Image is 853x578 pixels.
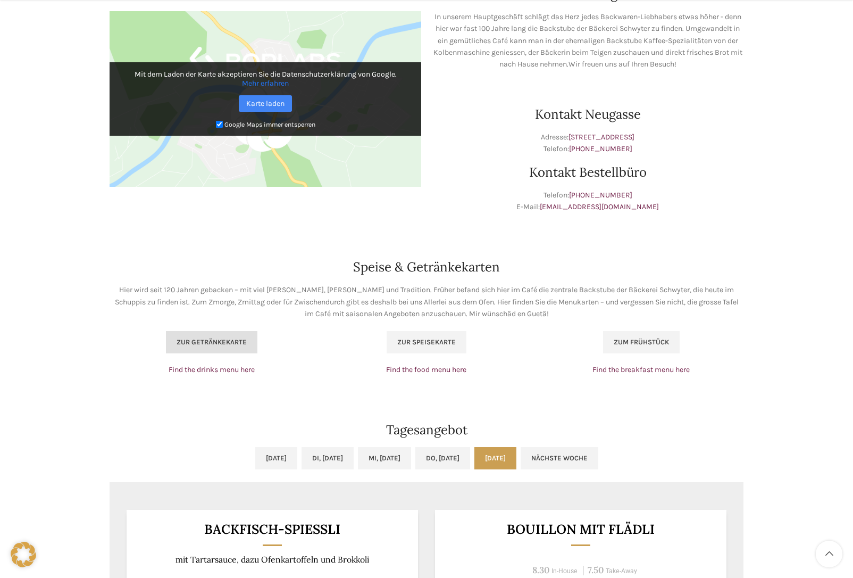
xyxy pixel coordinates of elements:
[239,95,292,112] a: Karte laden
[521,447,598,469] a: Nächste Woche
[532,564,549,576] span: 8.30
[432,11,743,71] p: In unserem Hauptgeschäft schlägt das Herz jedes Backwaren-Liebhabers etwas höher - denn hier war ...
[569,191,632,200] a: [PHONE_NUMBER]
[569,144,632,153] a: [PHONE_NUMBER]
[568,60,676,69] span: Wir freuen uns auf Ihren Besuch!
[415,447,470,469] a: Do, [DATE]
[603,331,680,353] a: Zum Frühstück
[110,261,743,274] h2: Speise & Getränkekarten
[140,523,405,536] h3: Backfisch-Spiessli
[592,365,690,374] a: Find the breakfast menu here
[540,202,659,211] a: [EMAIL_ADDRESS][DOMAIN_NAME]
[358,447,411,469] a: Mi, [DATE]
[166,331,257,353] a: Zur Getränkekarte
[110,424,743,436] h2: Tagesangebot
[169,365,255,374] a: Find the drinks menu here
[614,338,669,346] span: Zum Frühstück
[432,166,743,179] h2: Kontakt Bestellbüro
[224,120,315,128] small: Google Maps immer entsperren
[242,79,289,88] a: Mehr erfahren
[448,523,714,536] h3: Bouillon mit Flädli
[216,121,223,128] input: Google Maps immer entsperren
[387,331,466,353] a: Zur Speisekarte
[255,447,297,469] a: [DATE]
[117,70,414,88] p: Mit dem Laden der Karte akzeptieren Sie die Datenschutzerklärung von Google.
[568,133,634,142] a: [STREET_ADDRESS]
[474,447,516,469] a: [DATE]
[110,284,743,320] p: Hier wird seit 120 Jahren gebacken – mit viel [PERSON_NAME], [PERSON_NAME] und Tradition. Früher ...
[588,564,604,576] span: 7.50
[432,131,743,155] p: Adresse: Telefon:
[816,541,842,567] a: Scroll to top button
[397,338,456,346] span: Zur Speisekarte
[432,189,743,213] p: Telefon: E-Mail:
[551,567,578,575] span: In-House
[110,11,421,187] img: Google Maps
[432,108,743,121] h2: Kontakt Neugasse
[302,447,354,469] a: Di, [DATE]
[386,365,466,374] a: Find the food menu here
[606,567,637,575] span: Take-Away
[140,555,405,565] p: mit Tartarsauce, dazu Ofenkartoffeln und Brokkoli
[177,338,247,346] span: Zur Getränkekarte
